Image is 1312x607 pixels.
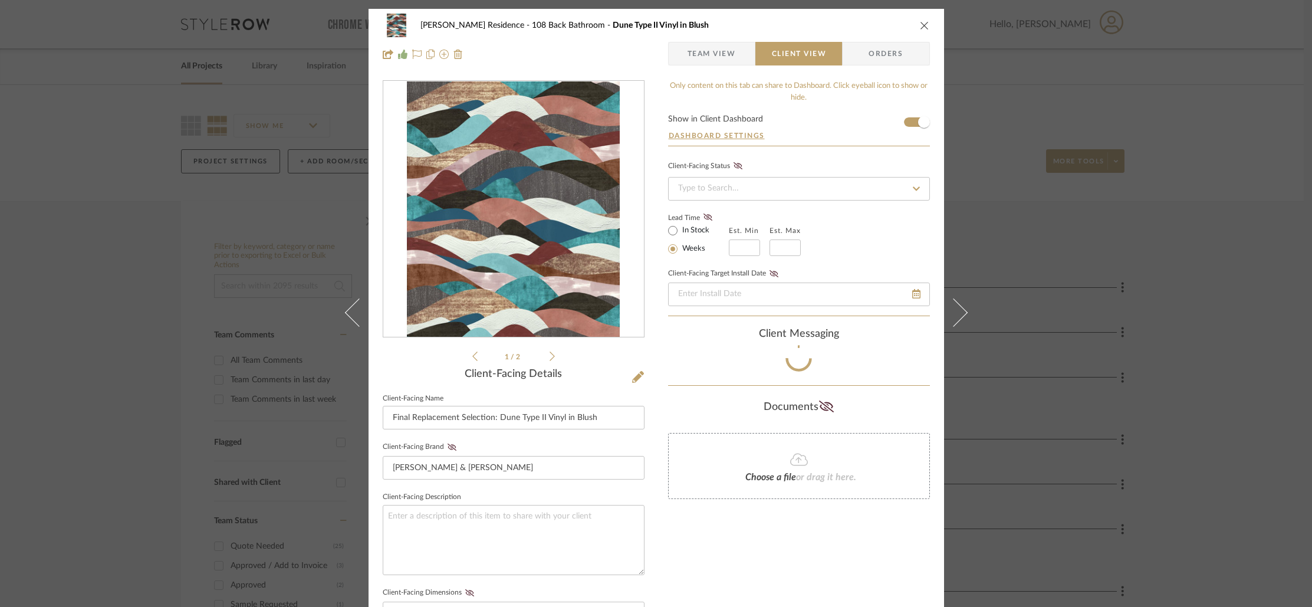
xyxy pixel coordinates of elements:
span: Client View [772,42,826,65]
span: 108 Back Bathroom [532,21,613,29]
mat-radio-group: Select item type [668,223,729,256]
div: Client-Facing Status [668,160,746,172]
input: Enter Client-Facing Item Name [383,406,645,429]
label: Client-Facing Description [383,494,461,500]
img: Remove from project [453,50,463,59]
label: Client-Facing Name [383,396,443,402]
label: Lead Time [668,212,729,223]
label: Client-Facing Target Install Date [668,270,782,278]
img: e391cbf6-49dc-49b5-ba71-fc886888f51f_48x40.jpg [383,14,411,37]
div: 0 [383,81,644,337]
span: 1 [505,353,511,360]
button: close [919,20,930,31]
input: Enter Client-Facing Brand [383,456,645,480]
span: Team View [688,42,736,65]
div: Documents [668,398,930,416]
input: Enter Install Date [668,283,930,306]
label: Est. Max [770,227,801,235]
button: Client-Facing Brand [444,443,460,451]
button: Client-Facing Dimensions [462,589,478,597]
label: In Stock [680,225,709,236]
span: Choose a file [745,473,796,482]
button: Lead Time [700,212,716,224]
div: Only content on this tab can share to Dashboard. Click eyeball icon to show or hide. [668,80,930,103]
span: Orders [856,42,916,65]
span: or drag it here. [796,473,856,482]
label: Client-Facing Dimensions [383,589,478,597]
input: Type to Search… [668,177,930,201]
div: client Messaging [668,328,930,341]
label: Client-Facing Brand [383,443,460,451]
span: Dune Type II Vinyl in Blush [613,21,709,29]
span: 2 [516,353,522,360]
label: Weeks [680,244,705,254]
span: [PERSON_NAME] Residence [420,21,532,29]
button: Dashboard Settings [668,130,765,141]
label: Est. Min [729,227,759,235]
div: Client-Facing Details [383,368,645,381]
span: / [511,353,516,360]
img: e391cbf6-49dc-49b5-ba71-fc886888f51f_436x436.jpg [407,81,620,337]
button: Client-Facing Target Install Date [766,270,782,278]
